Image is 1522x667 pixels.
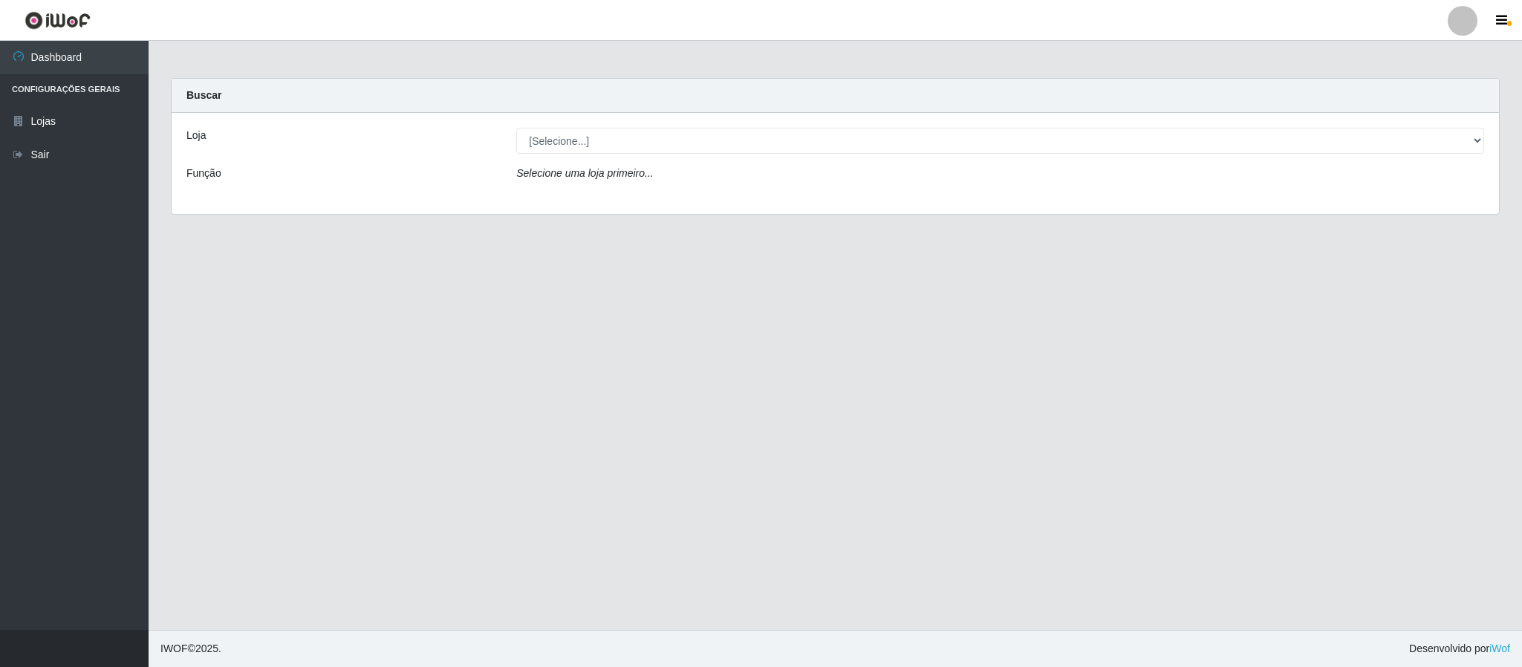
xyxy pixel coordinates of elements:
[186,128,206,143] label: Loja
[160,642,188,654] span: IWOF
[516,167,653,179] i: Selecione uma loja primeiro...
[186,89,221,101] strong: Buscar
[160,641,221,657] span: © 2025 .
[1409,641,1510,657] span: Desenvolvido por
[1489,642,1510,654] a: iWof
[25,11,91,30] img: CoreUI Logo
[186,166,221,181] label: Função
